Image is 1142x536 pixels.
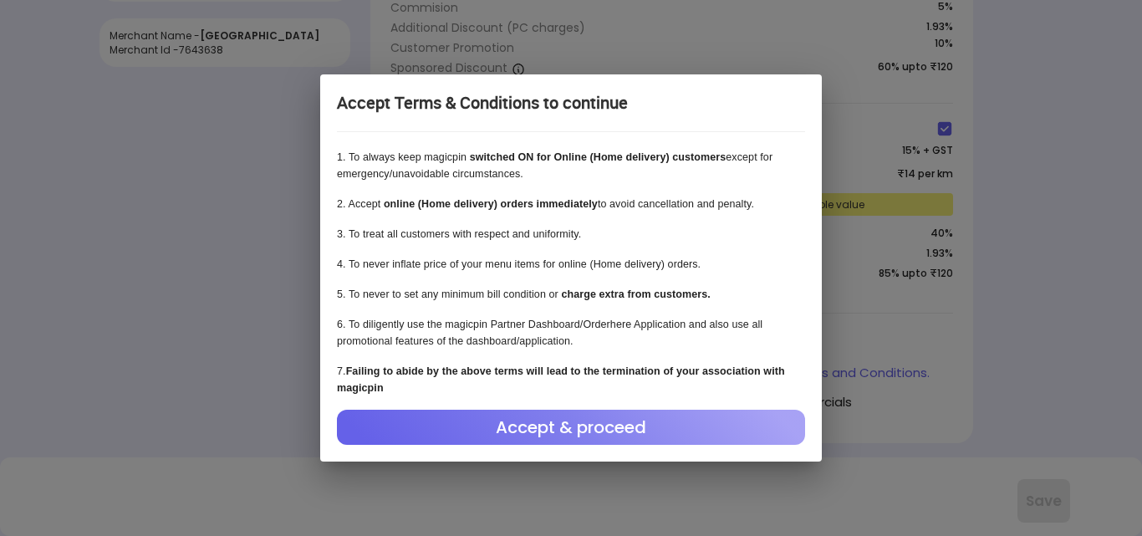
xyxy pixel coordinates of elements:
p: 6 . To diligently use the magicpin Partner Dashboard/Orderhere Application and also use all promo... [337,316,805,350]
b: switched ON for Online (Home delivery) customers [470,151,726,163]
b: online (Home delivery) orders immediately [384,198,598,210]
p: 1 . To always keep magicpin except for emergency/unavoidable circumstances. [337,149,805,182]
div: Accept & proceed [337,410,805,445]
p: 3 . To treat all customers with respect and uniformity. [337,226,805,242]
p: 7 . [337,363,805,396]
b: Failing to abide by the above terms will lead to the termination of your association with magicpin [337,365,785,394]
p: 5 . To never to set any minimum bill condition or [337,286,805,303]
b: charge extra from customers. [561,288,710,300]
p: 2 . Accept to avoid cancellation and penalty. [337,196,805,212]
div: Accept Terms & Conditions to continue [337,91,805,115]
p: 4 . To never inflate price of your menu items for online (Home delivery) orders. [337,256,805,273]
